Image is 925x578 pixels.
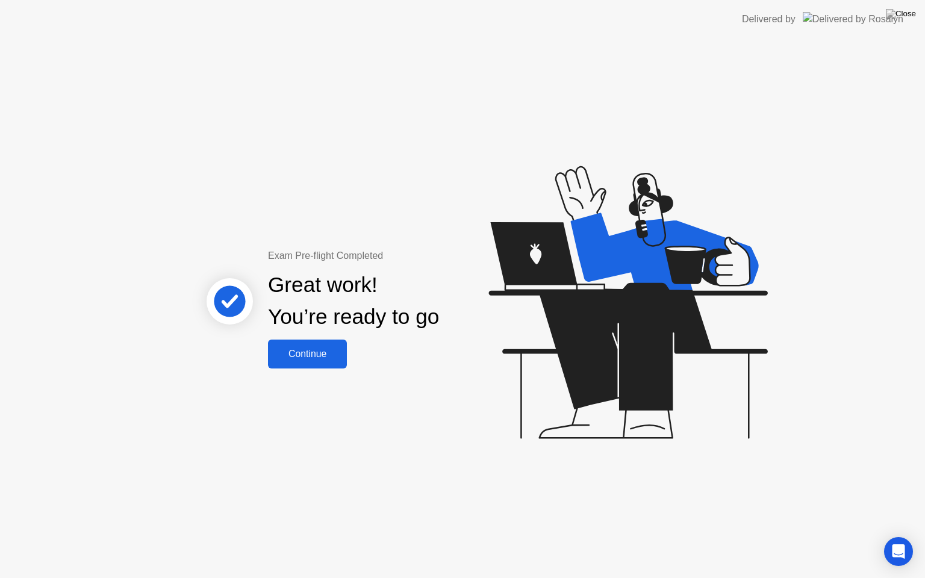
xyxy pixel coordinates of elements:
[803,12,903,26] img: Delivered by Rosalyn
[268,269,439,333] div: Great work! You’re ready to go
[884,537,913,566] div: Open Intercom Messenger
[886,9,916,19] img: Close
[268,249,517,263] div: Exam Pre-flight Completed
[742,12,796,26] div: Delivered by
[268,340,347,368] button: Continue
[272,349,343,359] div: Continue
